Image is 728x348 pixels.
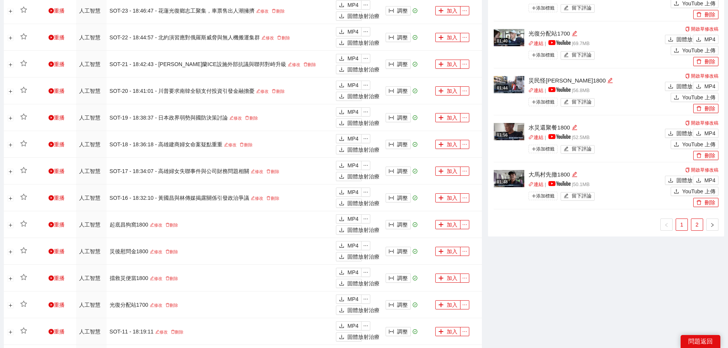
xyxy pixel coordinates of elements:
font: 調整 [397,88,408,94]
span: 刪除 [303,62,308,66]
font: 修改 [292,62,300,67]
span: 列寬 [389,195,394,201]
button: 上傳YouTube 上傳 [671,140,718,149]
font: 留下評論 [572,5,592,11]
font: 調整 [397,141,408,147]
a: 關聯連結 [529,182,543,187]
span: 下載 [339,29,344,35]
span: 下載 [339,216,344,222]
button: 省略 [361,0,370,10]
button: 省略 [460,193,469,202]
span: 下載 [339,174,344,180]
button: 省略 [460,60,469,69]
font: MP4 [347,82,358,88]
font: MP4 [347,55,358,62]
button: 上傳YouTube 上傳 [671,46,718,55]
font: 固體放射治療 [347,13,379,19]
button: 刪除刪除 [693,10,718,19]
font: 固體放射治療 [347,66,379,73]
span: 省略 [362,83,370,88]
span: 編輯 [564,99,569,105]
font: 固體放射治療 [347,120,379,126]
button: 省略 [361,188,370,197]
span: 列寬 [389,115,394,121]
span: 省略 [460,168,469,174]
font: 修改 [266,36,274,40]
button: 加加入 [435,33,460,42]
span: 刪除 [272,9,276,13]
button: 下載固體放射治療 [336,38,362,47]
img: yt_logo_rgb_light.a676ea31.png [548,134,571,139]
button: 上傳YouTube 上傳 [671,187,718,196]
span: 刪除 [696,59,702,65]
button: 展開行 [8,142,14,148]
button: 加加入 [435,140,460,149]
button: 下載MP4 [336,81,362,90]
button: 加加入 [435,113,460,122]
span: 複製 [685,74,690,78]
button: 下載固體放射治療 [665,176,691,185]
button: 省略 [361,134,370,143]
font: 固體放射治療 [347,147,379,153]
span: 下載 [668,131,673,137]
font: 加入 [447,34,457,40]
span: 遊戲圈 [49,142,54,147]
button: 列寬調整 [386,140,411,149]
font: YouTube 上傳 [682,0,715,6]
span: 編輯 [564,5,569,11]
font: MP4 [704,83,715,89]
span: 加 [438,35,444,41]
font: 連結 [533,88,543,93]
button: 展開行 [8,168,14,175]
button: 列寬調整 [386,193,411,202]
button: 下載MP4 [336,27,362,36]
font: 開啟草修改稿 [691,167,718,173]
font: 加入 [447,88,457,94]
button: 下載固體放射治療 [336,118,362,128]
font: MP4 [347,162,358,168]
span: 省略 [362,189,370,195]
button: 編輯留下評論 [561,145,595,154]
span: 加 [438,62,444,68]
span: 上傳 [674,189,679,195]
font: YouTube 上傳 [682,188,715,194]
font: 重播 [54,8,65,14]
font: MP4 [347,216,358,222]
button: 下載固體放射治療 [336,65,362,74]
button: 展開行 [8,115,14,121]
span: 複製 [685,27,690,31]
span: 編輯 [564,193,569,199]
font: MP4 [347,136,358,142]
span: 編輯 [261,36,266,40]
font: 刪除 [308,62,316,67]
span: 下載 [339,147,344,153]
button: 省略 [460,6,469,15]
button: 刪除刪除 [693,57,718,66]
button: 加加入 [435,193,460,202]
span: 刪除 [266,196,271,200]
li: 2 [691,219,703,231]
span: 編輯 [229,116,233,120]
span: 編輯 [288,62,292,66]
span: 遊戲圈 [49,195,54,201]
font: 修改 [255,169,263,174]
div: 編輯 [607,76,613,85]
button: 下載固體放射治療 [665,129,691,138]
font: 修改 [260,9,269,13]
span: 刪除 [245,116,249,120]
font: 固體放射治療 [676,130,709,136]
font: 修改 [255,196,263,201]
font: 重播 [54,168,65,174]
button: 展開行 [8,8,14,14]
span: 編輯 [572,125,577,130]
button: 省略 [460,86,469,95]
span: 遊戲圈 [49,62,54,67]
span: 編輯 [572,31,577,36]
button: 列寬調整 [386,60,411,69]
button: 下載固體放射治療 [336,172,362,181]
span: 加 [438,88,444,94]
button: 省略 [361,161,370,170]
span: 下載 [339,67,344,73]
span: 省略 [460,142,469,147]
font: 刪除 [705,199,715,206]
